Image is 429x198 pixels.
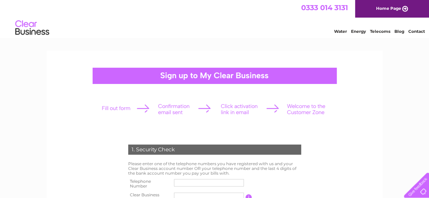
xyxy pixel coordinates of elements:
a: Telecoms [370,29,390,34]
th: Telephone Number [126,177,173,191]
div: 1. Security Check [128,145,301,155]
td: Please enter one of the telephone numbers you have registered with us and your Clear Business acc... [126,160,303,177]
img: logo.png [15,18,50,38]
a: Blog [394,29,404,34]
a: Water [334,29,347,34]
a: 0333 014 3131 [301,3,348,12]
a: Energy [351,29,366,34]
a: Contact [408,29,425,34]
div: Clear Business is a trading name of Verastar Limited (registered in [GEOGRAPHIC_DATA] No. 3667643... [55,4,375,33]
